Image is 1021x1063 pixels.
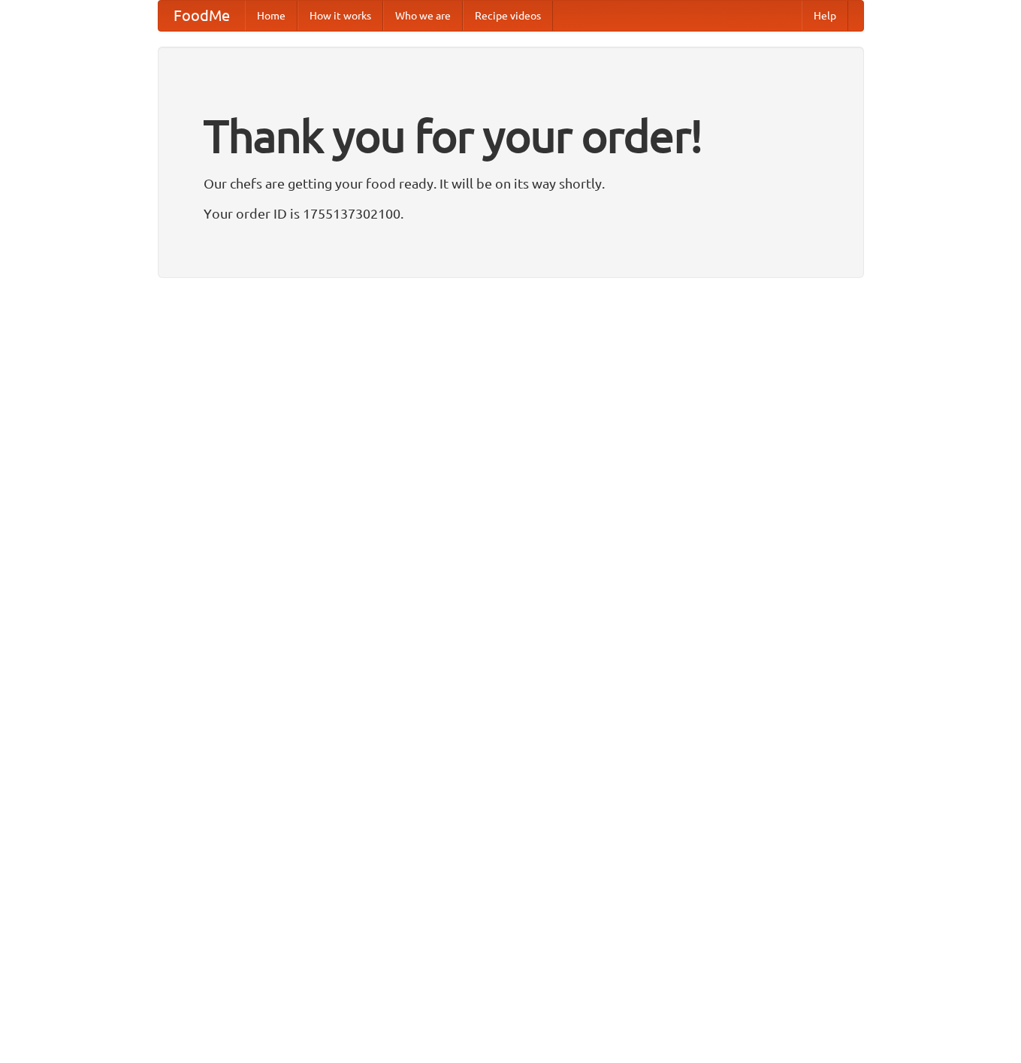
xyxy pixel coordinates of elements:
p: Your order ID is 1755137302100. [204,202,818,225]
a: Help [802,1,848,31]
p: Our chefs are getting your food ready. It will be on its way shortly. [204,172,818,195]
a: Recipe videos [463,1,553,31]
a: Home [245,1,298,31]
a: FoodMe [159,1,245,31]
h1: Thank you for your order! [204,100,818,172]
a: Who we are [383,1,463,31]
a: How it works [298,1,383,31]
